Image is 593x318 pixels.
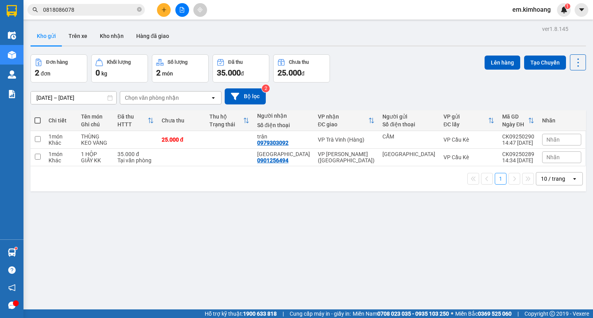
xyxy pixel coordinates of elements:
button: Đơn hàng2đơn [31,54,87,83]
span: plus [161,7,167,13]
button: caret-down [575,3,588,17]
img: warehouse-icon [8,70,16,79]
svg: open [210,95,216,101]
span: Nhãn [546,137,560,143]
span: copyright [550,311,555,316]
span: Nhãn [546,154,560,160]
div: Chi tiết [49,117,73,124]
div: ĐC lấy [443,121,488,128]
div: CK09250289 [502,151,534,157]
span: Miền Nam [353,309,449,318]
span: Hỗ trợ kỹ thuật: [205,309,277,318]
span: notification [8,284,16,291]
div: 1 HỘP GIẤY KK [81,151,110,163]
button: 1 [495,173,506,185]
div: Thu hộ [209,113,243,120]
img: logo-vxr [7,5,17,17]
span: đ [301,70,305,77]
button: aim [193,3,207,17]
div: Khác [49,157,73,163]
div: Số điện thoại [382,121,436,128]
div: 1 món [49,133,73,140]
span: 2 [156,68,160,77]
span: close-circle [137,7,142,12]
button: Khối lượng0kg [91,54,148,83]
div: Mã GD [502,113,528,120]
div: Tên món [81,113,110,120]
div: CẨM [382,133,436,140]
div: ĐC giao [318,121,368,128]
div: 10 / trang [541,175,565,183]
span: kg [101,70,107,77]
img: warehouse-icon [8,31,16,40]
svg: open [571,176,578,182]
div: THÙNG KEO VÀNG [81,133,110,146]
div: Tại văn phòng [117,157,154,163]
span: đ [241,70,244,77]
span: ⚪️ [451,312,453,315]
div: VIỆT ÚC [382,151,436,157]
div: trân [257,133,310,140]
strong: 1900 633 818 [243,311,277,317]
span: close-circle [137,6,142,14]
span: 0 [96,68,100,77]
span: Cung cấp máy in - giấy in: [290,309,351,318]
div: VP [PERSON_NAME] ([GEOGRAPHIC_DATA]) [318,151,375,163]
div: Khối lượng [107,59,131,65]
span: 35.000 [217,68,241,77]
div: ver 1.8.145 [542,25,568,33]
div: VP nhận [318,113,368,120]
span: Miền Bắc [455,309,512,318]
div: VP Cầu Kè [443,137,494,143]
div: Đã thu [228,59,243,65]
div: VIỆT NINH [257,151,310,157]
div: VP Trà Vinh (Hàng) [318,137,375,143]
button: Bộ lọc [225,88,266,104]
button: Hàng đã giao [130,27,175,45]
input: Tìm tên, số ĐT hoặc mã đơn [43,5,135,14]
th: Toggle SortBy [114,110,158,131]
div: Chưa thu [289,59,309,65]
button: Trên xe [62,27,94,45]
button: Số lượng2món [152,54,209,83]
div: Số điện thoại [257,122,310,128]
input: Select a date range. [31,92,116,104]
div: VP gửi [443,113,488,120]
span: caret-down [578,6,585,13]
button: Lên hàng [485,56,520,70]
span: đơn [41,70,50,77]
div: 14:47 [DATE] [502,140,534,146]
div: 0901256494 [257,157,288,163]
div: Nhãn [542,117,581,124]
span: em.kimhoang [506,5,557,14]
button: Kho gửi [31,27,62,45]
div: Ghi chú [81,121,110,128]
span: file-add [179,7,185,13]
th: Toggle SortBy [314,110,379,131]
strong: 0708 023 035 - 0935 103 250 [377,311,449,317]
span: món [162,70,173,77]
div: CK09250290 [502,133,534,140]
span: question-circle [8,266,16,274]
div: Ngày ĐH [502,121,528,128]
sup: 2 [262,84,270,92]
button: plus [157,3,171,17]
div: Khác [49,140,73,146]
span: 25.000 [278,68,301,77]
div: Chọn văn phòng nhận [125,94,179,102]
span: | [283,309,284,318]
div: Người nhận [257,113,310,119]
img: icon-new-feature [561,6,568,13]
strong: 0369 525 060 [478,311,512,317]
th: Toggle SortBy [440,110,498,131]
button: Đã thu35.000đ [213,54,269,83]
div: 35.000 đ [117,151,154,157]
button: Tạo Chuyến [524,56,566,70]
div: 1 món [49,151,73,157]
div: Số lượng [168,59,187,65]
sup: 1 [565,4,570,9]
div: Đã thu [117,113,148,120]
th: Toggle SortBy [205,110,253,131]
div: 0979303092 [257,140,288,146]
span: search [32,7,38,13]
